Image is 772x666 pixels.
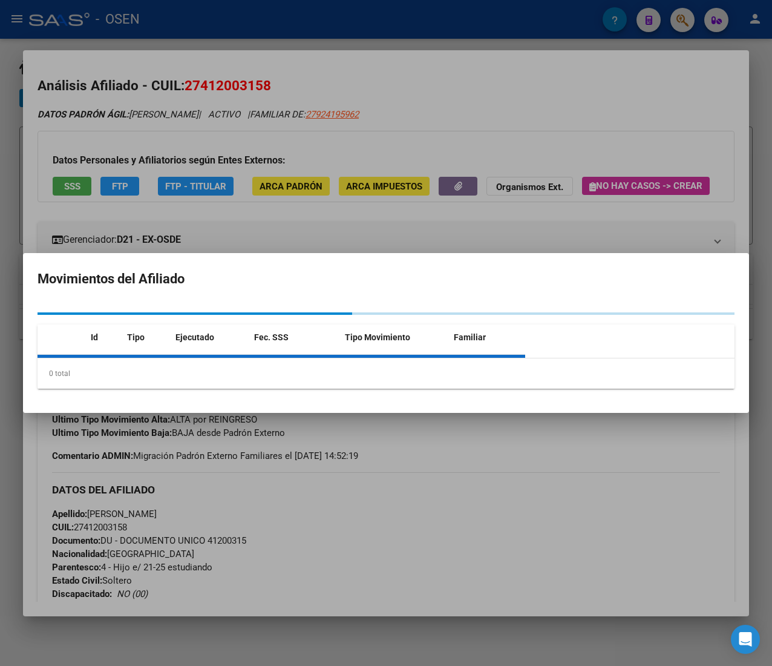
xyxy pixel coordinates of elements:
h2: Movimientos del Afiliado [38,268,734,291]
div: 0 total [38,358,734,389]
datatable-header-cell: Ejecutado [171,325,249,351]
datatable-header-cell: Fec. SSS [249,325,340,351]
datatable-header-cell: Familiar [449,325,540,351]
span: Ejecutado [175,332,214,342]
datatable-header-cell: Tipo [122,325,171,351]
span: Tipo [127,332,145,342]
div: Open Intercom Messenger [731,625,760,654]
span: Id [91,332,98,342]
span: Tipo Movimiento [345,332,410,342]
datatable-header-cell: Id [86,325,122,351]
datatable-header-cell: Tipo Movimiento [340,325,449,351]
span: Fec. SSS [254,332,289,342]
span: Familiar [454,332,486,342]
